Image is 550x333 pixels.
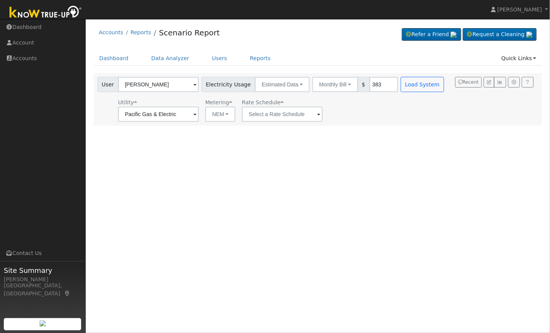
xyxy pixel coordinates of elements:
input: Select a Rate Schedule [242,107,323,122]
a: Accounts [99,29,123,35]
div: Metering [205,99,235,107]
span: User [98,77,118,92]
a: Reports [131,29,151,35]
a: Users [206,51,233,65]
img: retrieve [526,32,532,38]
button: Edit User [484,77,494,88]
a: Map [64,290,71,296]
button: Recent [455,77,482,88]
a: Reports [244,51,276,65]
span: Electricity Usage [201,77,255,92]
button: Load System [401,77,444,92]
button: Monthly Bill [312,77,358,92]
div: Utility [118,99,199,107]
button: Estimated Data [255,77,310,92]
input: Select a Utility [118,107,199,122]
span: $ [358,77,370,92]
button: NEM [205,107,235,122]
div: [GEOGRAPHIC_DATA], [GEOGRAPHIC_DATA] [4,282,82,298]
a: Scenario Report [159,28,220,37]
a: Request a Cleaning [463,28,537,41]
img: retrieve [40,320,46,327]
a: Dashboard [94,51,134,65]
span: Site Summary [4,265,82,276]
img: retrieve [451,32,457,38]
a: Quick Links [496,51,542,65]
a: Refer a Friend [402,28,461,41]
span: [PERSON_NAME] [497,6,542,13]
input: Select a User [118,77,199,92]
button: Multi-Series Graph [494,77,506,88]
img: Know True-Up [6,4,86,21]
div: [PERSON_NAME] [4,276,82,284]
span: Alias: None [242,99,284,105]
a: Data Analyzer [145,51,195,65]
button: Settings [508,77,520,88]
a: Help Link [522,77,534,88]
